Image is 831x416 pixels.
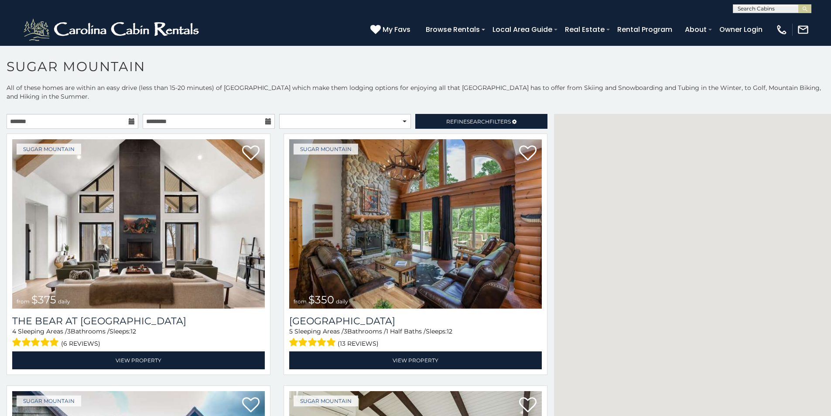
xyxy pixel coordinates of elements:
h3: Grouse Moor Lodge [289,315,542,327]
a: Add to favorites [242,396,260,415]
span: 3 [344,327,347,335]
a: RefineSearchFilters [415,114,547,129]
a: View Property [12,351,265,369]
span: $375 [31,293,56,306]
span: daily [58,298,70,305]
a: Add to favorites [519,144,537,163]
a: Sugar Mountain [294,395,358,406]
img: White-1-2.png [22,17,203,43]
a: View Property [289,351,542,369]
a: Rental Program [613,22,677,37]
a: [GEOGRAPHIC_DATA] [289,315,542,327]
span: $350 [308,293,334,306]
a: The Bear At Sugar Mountain from $375 daily [12,139,265,309]
a: Owner Login [715,22,767,37]
span: from [17,298,30,305]
span: daily [336,298,348,305]
h3: The Bear At Sugar Mountain [12,315,265,327]
span: 12 [447,327,452,335]
span: Search [467,118,489,125]
span: Refine Filters [446,118,511,125]
img: phone-regular-white.png [776,24,788,36]
div: Sleeping Areas / Bathrooms / Sleeps: [12,327,265,349]
span: 3 [67,327,71,335]
a: My Favs [370,24,413,35]
a: The Bear At [GEOGRAPHIC_DATA] [12,315,265,327]
img: mail-regular-white.png [797,24,809,36]
span: (6 reviews) [61,338,100,349]
a: About [681,22,711,37]
a: Sugar Mountain [17,395,81,406]
a: Sugar Mountain [17,144,81,155]
a: Browse Rentals [421,22,484,37]
a: Add to favorites [242,144,260,163]
span: My Favs [383,24,410,35]
a: Real Estate [561,22,609,37]
span: 12 [130,327,136,335]
span: (13 reviews) [338,338,379,349]
img: The Bear At Sugar Mountain [12,139,265,309]
a: Grouse Moor Lodge from $350 daily [289,139,542,309]
div: Sleeping Areas / Bathrooms / Sleeps: [289,327,542,349]
a: Sugar Mountain [294,144,358,155]
span: 4 [12,327,16,335]
img: Grouse Moor Lodge [289,139,542,309]
a: Local Area Guide [488,22,557,37]
span: 1 Half Baths / [386,327,426,335]
span: from [294,298,307,305]
a: Add to favorites [519,396,537,415]
span: 5 [289,327,293,335]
